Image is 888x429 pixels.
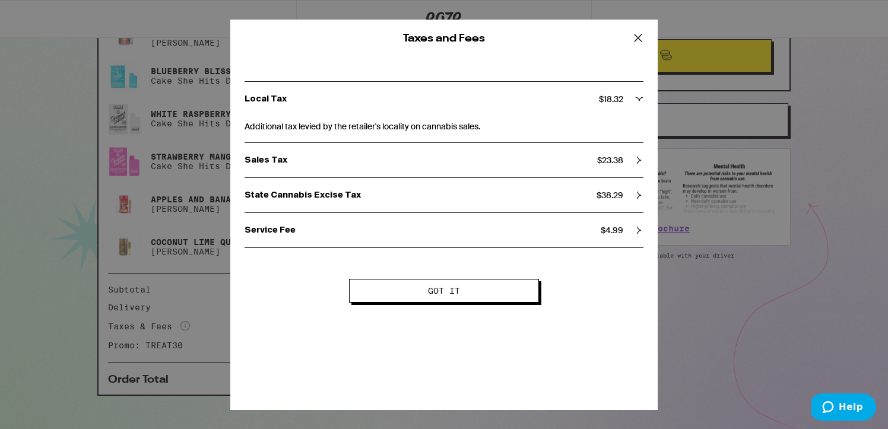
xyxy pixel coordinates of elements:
span: Got it [428,287,460,295]
p: Service Fee [245,225,601,236]
p: Local Tax [245,94,599,104]
p: Sales Tax [245,155,597,166]
span: Additional tax levied by the retailer's locality on cannabis sales. [245,116,643,133]
h2: Taxes and Fees [268,33,620,44]
p: State Cannabis Excise Tax [245,190,597,201]
button: Got it [349,279,539,303]
span: $ 18.32 [599,94,623,104]
span: $ 38.29 [597,190,623,201]
iframe: Opens a widget where you can find more information [811,393,876,423]
span: $ 23.38 [597,155,623,166]
span: $ 4.99 [601,225,623,236]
